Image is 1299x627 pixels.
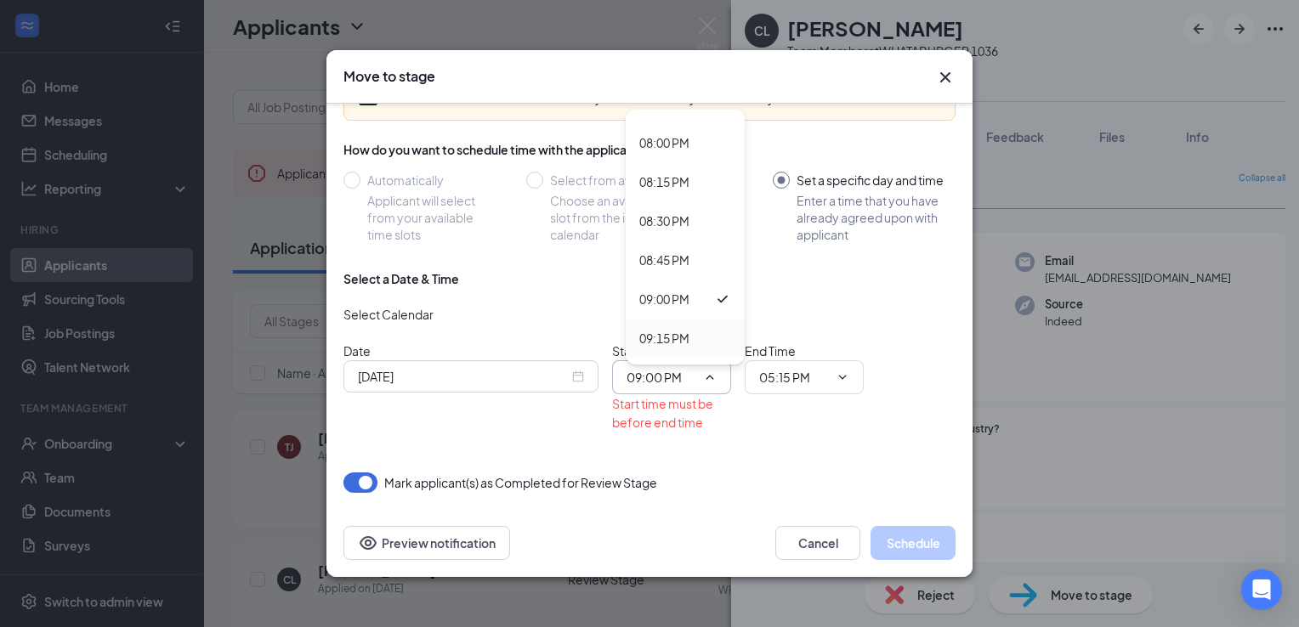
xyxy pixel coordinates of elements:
span: Mark applicant(s) as Completed for Review Stage [384,472,657,493]
div: 08:15 PM [639,172,689,191]
button: Schedule [871,526,956,560]
span: End Time [745,343,796,359]
span: Date [343,343,371,359]
div: How do you want to schedule time with the applicant? [343,141,956,158]
div: 08:00 PM [639,133,689,152]
h3: Move to stage [343,67,435,86]
input: End time [759,368,829,387]
div: 08:45 PM [639,251,689,269]
svg: ChevronUp [703,370,717,384]
div: 08:30 PM [639,212,689,230]
input: Sep 15, 2025 [358,367,569,386]
svg: ChevronDown [836,370,849,384]
div: Select a Date & Time [343,270,459,287]
input: Start time [627,368,696,387]
div: Start time must be before end time [612,394,731,432]
button: Close [935,67,956,88]
div: 09:00 PM [639,290,689,308]
div: Open Intercom Messenger [1241,569,1282,610]
svg: Eye [358,533,378,553]
svg: Cross [935,67,956,88]
svg: Checkmark [714,291,731,308]
div: 09:15 PM [639,329,689,347]
span: Start Time [612,343,668,359]
span: Select Calendar [343,307,434,322]
button: Cancel [775,526,860,560]
button: Preview notificationEye [343,526,510,560]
